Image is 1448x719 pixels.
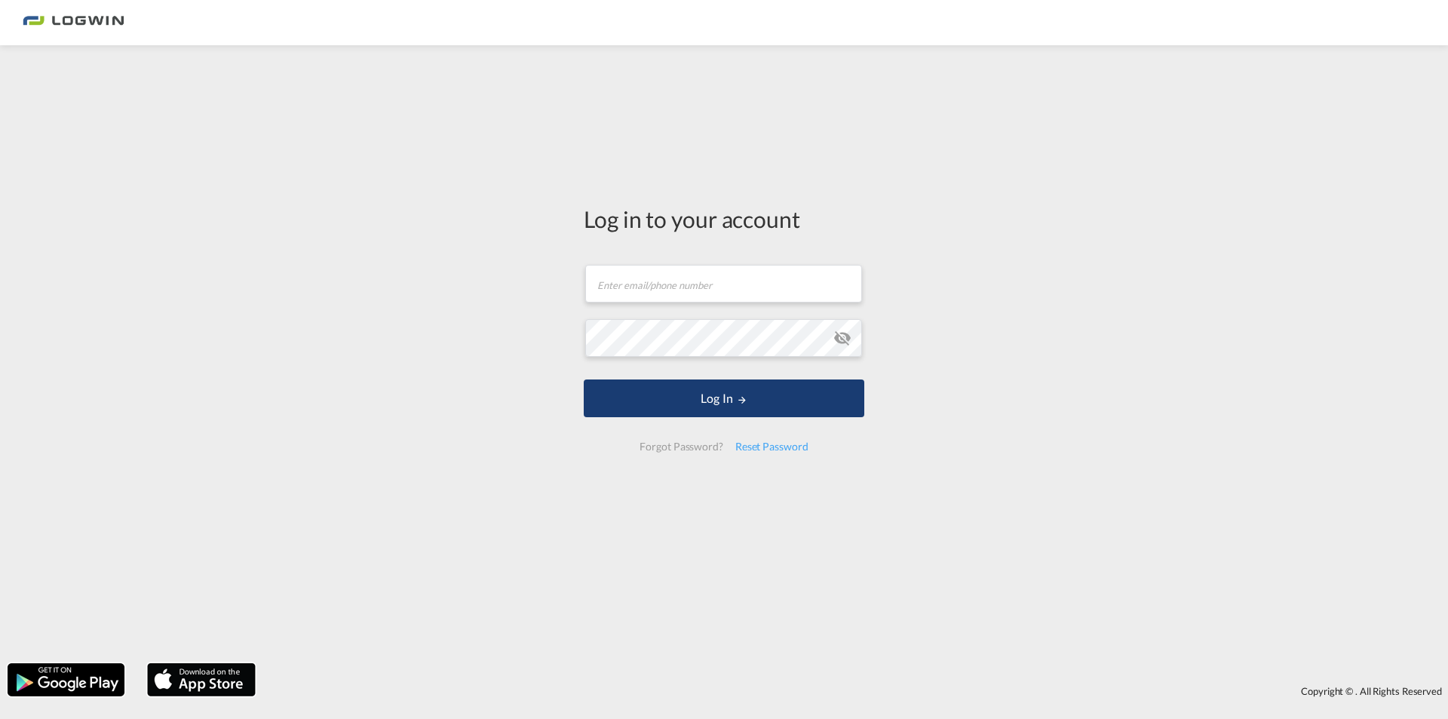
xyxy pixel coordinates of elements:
div: Log in to your account [584,203,864,235]
div: Reset Password [729,433,814,460]
img: apple.png [146,662,257,698]
md-icon: icon-eye-off [833,329,851,347]
input: Enter email/phone number [585,265,862,303]
img: bc73a0e0d8c111efacd525e4c8ad7d32.png [23,6,124,40]
div: Forgot Password? [633,433,729,460]
div: Copyright © . All Rights Reserved [263,678,1448,704]
button: LOGIN [584,379,864,417]
img: google.png [6,662,126,698]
